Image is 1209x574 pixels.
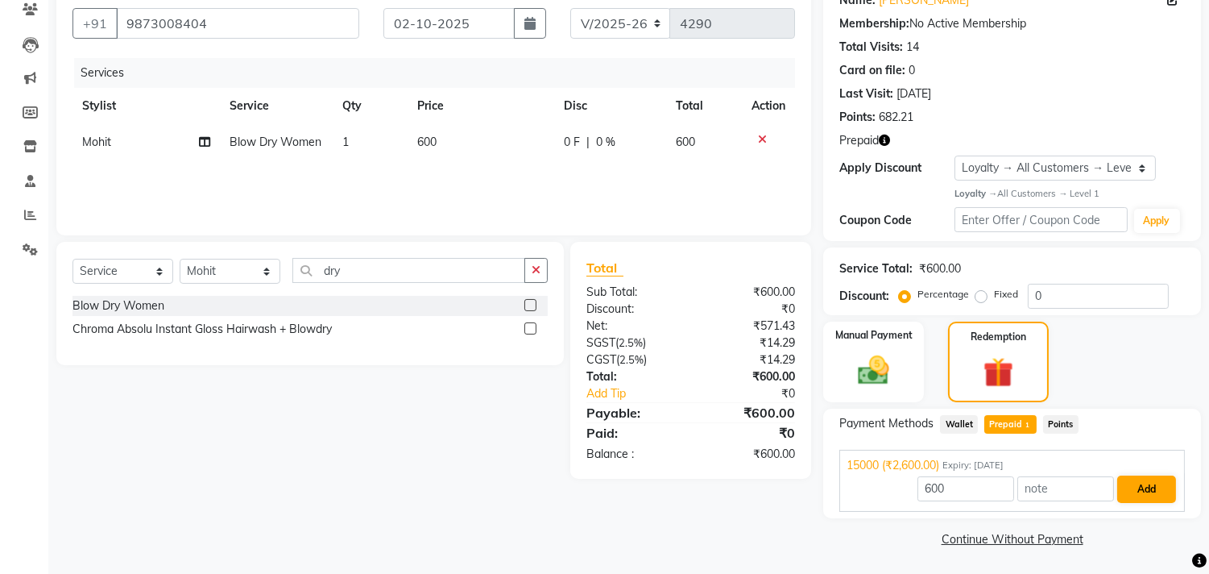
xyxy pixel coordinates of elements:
strong: Loyalty → [954,188,997,199]
span: 2.5% [619,353,644,366]
div: Apply Discount [839,160,954,177]
span: 600 [417,135,437,149]
label: Percentage [917,287,969,302]
span: Blow Dry Women [230,135,321,149]
button: +91 [72,8,118,39]
img: _gift.svg [974,354,1022,391]
span: | [586,134,590,151]
div: Net: [574,318,691,335]
div: No Active Membership [839,15,1185,32]
div: Total Visits: [839,39,903,56]
th: Stylist [72,88,220,124]
span: Prepaid [984,415,1037,434]
div: Paid: [574,423,691,443]
span: Mohit [82,135,111,149]
button: Add [1117,476,1176,503]
div: Last Visit: [839,85,893,102]
span: 1 [1023,421,1032,430]
button: Apply [1134,209,1180,233]
th: Disc [554,88,666,124]
div: 682.21 [879,109,913,126]
span: SGST [586,335,615,350]
a: Continue Without Payment [826,531,1198,548]
div: Membership: [839,15,909,32]
span: Total [586,260,623,277]
div: Points: [839,109,876,126]
div: ₹600.00 [691,403,808,422]
span: Wallet [940,415,978,434]
input: note [1017,476,1114,501]
div: Total: [574,368,691,385]
a: Add Tip [574,385,710,402]
input: Enter Offer / Coupon Code [954,207,1127,232]
div: ₹0 [710,385,808,402]
span: 600 [676,135,695,149]
div: 14 [906,39,919,56]
div: Service Total: [839,260,913,277]
th: Action [742,88,795,124]
div: Card on file: [839,62,905,79]
span: 0 F [564,134,580,151]
input: Amount [917,476,1014,501]
label: Redemption [971,330,1026,344]
div: ₹14.29 [691,335,808,351]
div: Sub Total: [574,284,691,301]
div: Chroma Absolu Instant Gloss Hairwash + Blowdry [72,321,332,338]
th: Qty [333,88,408,124]
input: Search or Scan [292,258,525,283]
span: Payment Methods [839,415,934,432]
label: Manual Payment [835,328,913,343]
span: 1 [342,135,349,149]
div: ₹600.00 [919,260,961,277]
div: Blow Dry Women [72,297,164,314]
th: Service [220,88,333,124]
div: Coupon Code [839,212,954,229]
div: Balance : [574,446,691,463]
div: ₹600.00 [691,368,808,385]
div: 0 [909,62,915,79]
span: CGST [586,352,616,367]
th: Total [666,88,743,124]
div: ₹14.29 [691,351,808,368]
label: Fixed [994,287,1018,302]
div: Discount: [839,288,889,305]
div: ₹0 [691,301,808,318]
input: Search by Name/Mobile/Email/Code [116,8,359,39]
span: 0 % [596,134,615,151]
div: ₹600.00 [691,284,808,301]
div: ₹571.43 [691,318,808,335]
th: Price [408,88,554,124]
span: 2.5% [619,336,643,349]
div: Payable: [574,403,691,422]
div: ₹0 [691,423,808,443]
div: ( ) [574,335,691,351]
div: Discount: [574,301,691,318]
div: ( ) [574,351,691,368]
img: _cash.svg [848,352,899,389]
span: 15000 (₹2,600.00) [847,457,939,474]
span: Points [1043,415,1079,434]
div: All Customers → Level 1 [954,187,1185,201]
span: Expiry: [DATE] [942,459,1004,472]
div: [DATE] [896,85,931,102]
span: Prepaid [839,132,879,149]
div: ₹600.00 [691,446,808,463]
div: Services [74,58,807,88]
